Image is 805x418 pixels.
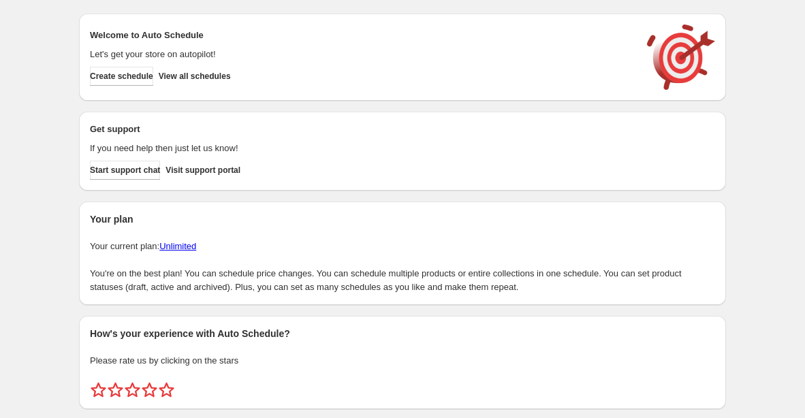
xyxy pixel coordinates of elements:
button: Create schedule [90,67,153,86]
p: Your current plan: [90,240,715,253]
span: Create schedule [90,71,153,82]
h2: Your plan [90,212,715,226]
a: Visit support portal [165,161,240,180]
p: Let's get your store on autopilot! [90,48,633,61]
span: Visit support portal [165,165,240,176]
span: Start support chat [90,165,160,176]
p: If you need help then just let us know! [90,142,633,155]
h2: Get support [90,123,633,136]
span: View all schedules [159,71,231,82]
a: Start support chat [90,161,160,180]
p: Please rate us by clicking on the stars [90,354,715,368]
button: View all schedules [159,67,231,86]
p: You're on the best plan! You can schedule price changes. You can schedule multiple products or en... [90,267,715,294]
h2: How's your experience with Auto Schedule? [90,327,715,340]
a: Unlimited [159,241,196,251]
h2: Welcome to Auto Schedule [90,29,633,42]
